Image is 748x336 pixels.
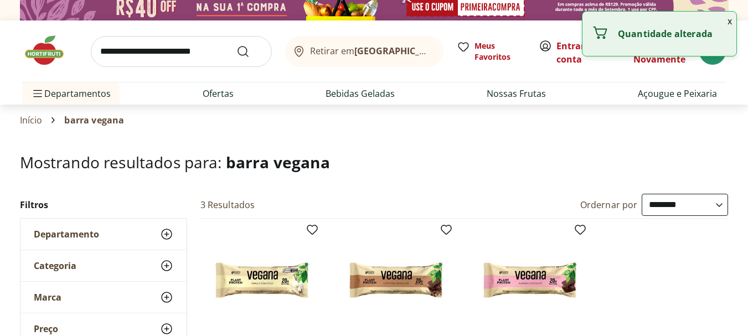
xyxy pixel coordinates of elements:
[326,87,395,100] a: Bebidas Geladas
[457,40,525,63] a: Meus Favoritos
[285,36,443,67] button: Retirar em[GEOGRAPHIC_DATA]/[GEOGRAPHIC_DATA]
[34,260,76,271] span: Categoria
[474,40,525,63] span: Meus Favoritos
[34,229,99,240] span: Departamento
[20,194,187,216] h2: Filtros
[20,153,729,171] h1: Mostrando resultados para:
[31,80,111,107] span: Departamentos
[20,250,187,281] button: Categoria
[20,282,187,313] button: Marca
[22,34,78,67] img: Hortifruti
[20,115,43,125] a: Início
[556,39,606,66] span: ou
[236,45,263,58] button: Submit Search
[354,45,541,57] b: [GEOGRAPHIC_DATA]/[GEOGRAPHIC_DATA]
[200,199,255,211] h2: 3 Resultados
[638,87,717,100] a: Açougue e Peixaria
[91,36,272,67] input: search
[618,28,728,39] p: Quantidade alterada
[487,87,546,100] a: Nossas Frutas
[31,80,44,107] button: Menu
[633,40,685,65] a: Comprar Novamente
[34,323,58,334] span: Preço
[477,228,582,333] img: Barra de Proteína Vegana Almond Chocolat Hart's Natural 70g
[723,12,736,30] button: Fechar notificação
[556,40,585,52] a: Entrar
[343,228,448,333] img: Barra de Proteína Vegana Café com Chocolate Hart's 70g
[203,87,234,100] a: Ofertas
[20,219,187,250] button: Departamento
[310,46,432,56] span: Retirar em
[209,228,314,333] img: Barra de Proteína Vegana Vanila com Coco Hart's 70g
[226,152,330,173] span: barra vegana
[580,199,638,211] label: Ordernar por
[64,115,124,125] span: barra vegana
[556,40,617,65] a: Criar conta
[34,292,61,303] span: Marca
